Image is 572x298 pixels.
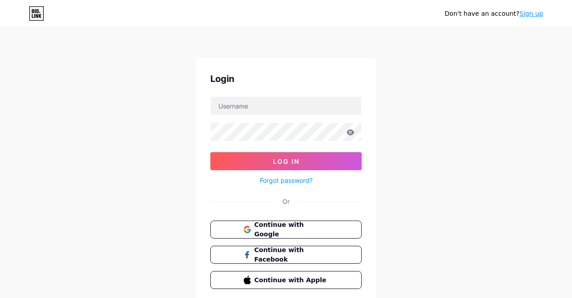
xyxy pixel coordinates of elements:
[210,72,362,86] div: Login
[254,220,329,239] span: Continue with Google
[519,10,543,17] a: Sign up
[210,221,362,239] button: Continue with Google
[282,197,290,206] div: Or
[273,158,300,165] span: Log In
[211,97,361,115] input: Username
[445,9,543,18] div: Don't have an account?
[260,176,313,185] a: Forgot password?
[254,275,329,285] span: Continue with Apple
[210,246,362,264] button: Continue with Facebook
[210,152,362,170] button: Log In
[210,271,362,289] button: Continue with Apple
[254,245,329,264] span: Continue with Facebook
